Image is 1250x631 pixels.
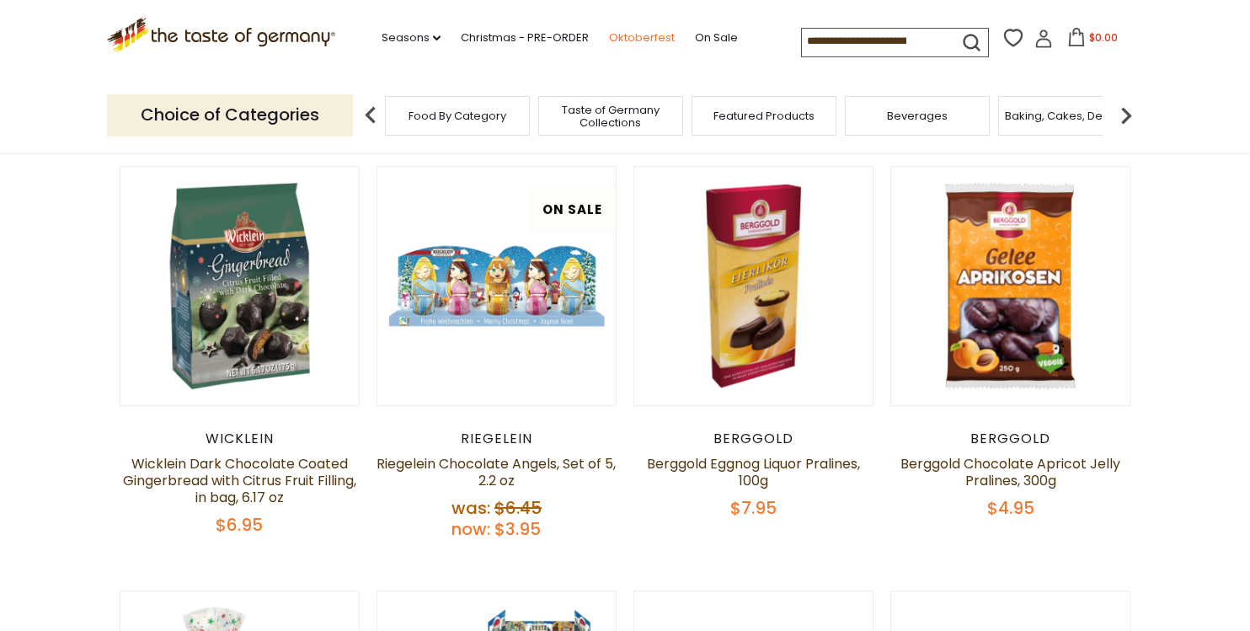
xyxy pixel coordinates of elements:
[647,454,860,490] a: Berggold Eggnog Liquor Pralines, 100g
[891,167,1130,405] img: Berggold Chocolate Apricot Jelly Pralines, 300g
[543,104,678,129] a: Taste of Germany Collections
[382,29,441,47] a: Seasons
[1109,99,1143,132] img: next arrow
[216,513,263,537] span: $6.95
[609,29,675,47] a: Oktoberfest
[451,517,490,541] label: Now:
[451,496,490,520] label: Was:
[461,29,589,47] a: Christmas - PRE-ORDER
[887,110,948,122] a: Beverages
[409,110,506,122] a: Food By Category
[377,167,616,405] img: Riegelein Chocolate Angels, Set of 5, 2.2 oz
[900,454,1120,490] a: Berggold Chocolate Apricot Jelly Pralines, 300g
[494,496,542,520] span: $6.45
[633,430,873,447] div: Berggold
[1089,30,1118,45] span: $0.00
[1005,110,1135,122] a: Baking, Cakes, Desserts
[713,110,815,122] a: Featured Products
[695,29,738,47] a: On Sale
[987,496,1034,520] span: $4.95
[354,99,387,132] img: previous arrow
[730,496,777,520] span: $7.95
[1056,28,1128,53] button: $0.00
[120,430,360,447] div: Wicklein
[377,430,617,447] div: Riegelein
[494,517,541,541] span: $3.95
[377,454,616,490] a: Riegelein Chocolate Angels, Set of 5, 2.2 oz
[634,167,873,405] img: Berggold Eggnog Liquor Pralines, 100g
[123,454,356,507] a: Wicklein Dark Chocolate Coated Gingerbread with Citrus Fruit Filling, in bag, 6.17 oz
[120,167,359,405] img: Wicklein Dark Chocolate Coated Gingerbread with Citrus Fruit Filling, in bag, 6.17 oz
[890,430,1130,447] div: Berggold
[107,94,353,136] p: Choice of Categories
